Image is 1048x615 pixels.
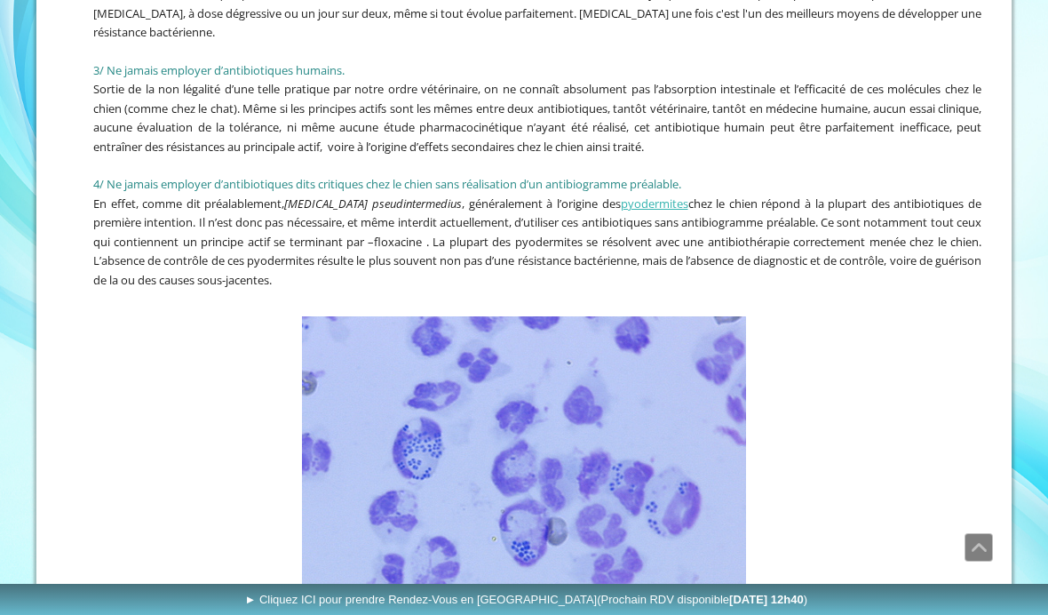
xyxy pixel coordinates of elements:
[93,176,681,192] span: 4/ Ne jamais employer d’antibiotiques dits critiques chez le chien sans réalisation d’un antibiog...
[93,81,981,155] span: Sortie de la non légalité d’une telle pratique par notre ordre vétérinaire, on ne connaît absolum...
[93,62,345,78] span: 3/ Ne jamais employer d’antibiotiques humains.
[965,533,993,562] a: Défiler vers le haut
[93,196,981,288] span: En effet, comme dit préalablement, , généralement à l’origine des chez le chien répond à la plupa...
[729,593,804,606] b: [DATE] 12h40
[965,534,992,561] span: Défiler vers le haut
[244,593,807,606] span: ► Cliquez ICI pour prendre Rendez-Vous en [GEOGRAPHIC_DATA]
[597,593,807,606] span: (Prochain RDV disponible )
[284,196,462,212] em: [MEDICAL_DATA] pseudintermedius
[621,196,688,212] a: pyodermites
